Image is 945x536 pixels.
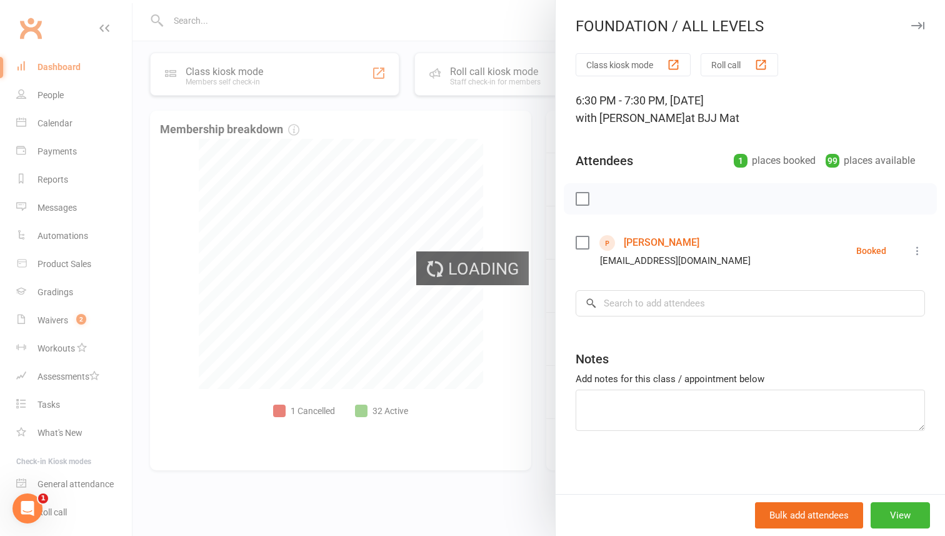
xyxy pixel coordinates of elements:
[576,372,925,387] div: Add notes for this class / appointment below
[755,502,863,528] button: Bulk add attendees
[576,53,691,76] button: Class kiosk mode
[685,111,739,124] span: at BJJ Mat
[556,18,945,35] div: FOUNDATION / ALL LEVELS
[701,53,778,76] button: Roll call
[826,152,915,169] div: places available
[734,154,747,168] div: 1
[576,111,685,124] span: with [PERSON_NAME]
[576,290,925,316] input: Search to add attendees
[624,233,699,253] a: [PERSON_NAME]
[38,493,48,503] span: 1
[12,493,42,523] iframe: Intercom live chat
[734,152,816,169] div: places booked
[856,246,886,255] div: Booked
[576,350,609,368] div: Notes
[576,152,633,169] div: Attendees
[576,92,925,127] div: 6:30 PM - 7:30 PM, [DATE]
[826,154,839,168] div: 99
[871,502,930,528] button: View
[600,253,751,269] div: [EMAIL_ADDRESS][DOMAIN_NAME]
